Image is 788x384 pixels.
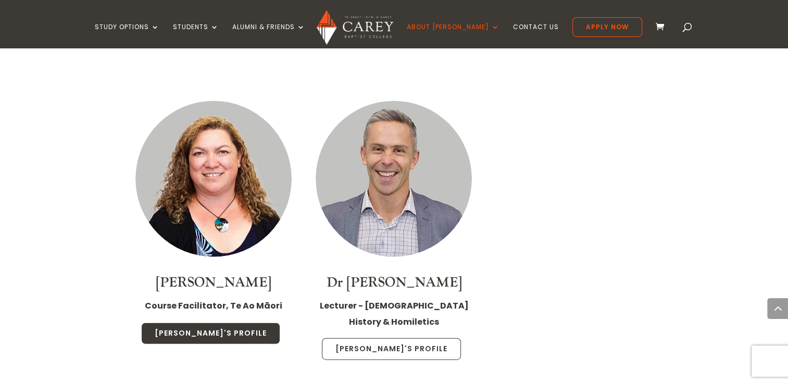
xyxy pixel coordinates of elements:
strong: Lecturer - [DEMOGRAPHIC_DATA] History & Homiletics [319,300,468,327]
strong: Course Facilitator, Te Ao Māori [145,300,282,312]
a: About [PERSON_NAME] [407,23,499,48]
a: [PERSON_NAME]'s Profile [141,323,280,344]
a: Alumni & Friends [232,23,305,48]
a: Apply Now [572,17,642,37]
a: [PERSON_NAME] [156,274,271,291]
img: Staff Thumbnail - Denise Tims [135,101,292,257]
a: Study Options [95,23,159,48]
a: [PERSON_NAME]'s Profile [322,338,461,360]
a: Students [173,23,219,48]
img: Carey Baptist College [317,10,393,45]
a: Dr [PERSON_NAME] [326,274,461,291]
a: Contact Us [513,23,559,48]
